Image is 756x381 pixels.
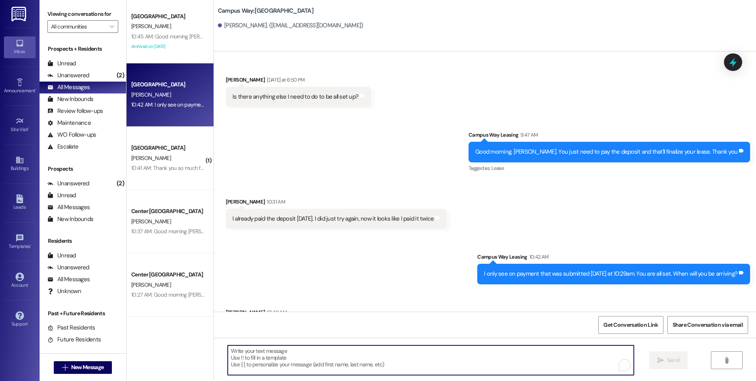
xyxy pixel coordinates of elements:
[491,165,504,171] span: Lease
[4,153,36,175] a: Buildings
[40,165,126,173] div: Prospects
[47,131,96,139] div: WO Follow-ups
[518,131,538,139] div: 9:47 AM
[658,357,663,364] i: 
[47,95,93,103] div: New Inbounds
[598,316,663,334] button: Get Conversation Link
[47,203,90,211] div: All Messages
[131,144,204,152] div: [GEOGRAPHIC_DATA]
[47,263,89,272] div: Unanswered
[131,281,171,288] span: [PERSON_NAME]
[47,8,118,20] label: Viewing conversations for
[131,12,204,21] div: [GEOGRAPHIC_DATA]
[47,251,76,260] div: Unread
[110,23,114,30] i: 
[47,83,90,91] div: All Messages
[4,270,36,291] a: Account
[131,101,389,108] div: 10:42 AM: I only see on payment that was submitted [DATE] at 10:29am. You are all set. When will ...
[4,114,36,136] a: Site Visit •
[232,215,434,223] div: I already paid the deposit [DATE]. I did just try again, now it looks like I paid it twice
[40,237,126,245] div: Residents
[131,33,647,40] div: 10:45 AM: Good morning [PERSON_NAME], I hope your backpacking trip is going well! We are here all...
[47,179,89,188] div: Unanswered
[30,242,32,248] span: •
[475,148,737,156] div: Good morning, [PERSON_NAME]. You just need to pay the deposit and that'll finalize your lease. Th...
[47,143,78,151] div: Escalate
[131,23,171,30] span: [PERSON_NAME]
[47,119,91,127] div: Maintenance
[4,192,36,213] a: Leads
[232,93,358,101] div: Is there anything else I need to do to be all set up?
[71,363,104,371] span: New Message
[131,80,204,89] div: [GEOGRAPHIC_DATA]
[265,308,287,316] div: 10:49 AM
[131,218,171,225] span: [PERSON_NAME]
[47,59,76,68] div: Unread
[226,198,447,209] div: [PERSON_NAME]
[4,309,36,330] a: Support
[477,253,750,264] div: Campus Way Leasing
[115,69,126,82] div: (2)
[47,107,103,115] div: Review follow-ups
[130,42,205,51] div: Archived on [DATE]
[28,126,30,131] span: •
[131,271,204,279] div: Center [GEOGRAPHIC_DATA]
[47,71,89,80] div: Unanswered
[47,275,90,284] div: All Messages
[226,76,371,87] div: [PERSON_NAME]
[40,45,126,53] div: Prospects + Residents
[667,356,679,364] span: Send
[228,345,633,375] textarea: To enrich screen reader interactions, please activate Accessibility in Grammarly extension settings
[469,162,750,174] div: Tagged as:
[54,361,112,374] button: New Message
[35,87,36,92] span: •
[603,321,658,329] span: Get Conversation Link
[724,357,730,364] i: 
[4,36,36,58] a: Inbox
[131,207,204,215] div: Center [GEOGRAPHIC_DATA]
[47,215,93,223] div: New Inbounds
[40,309,126,318] div: Past + Future Residents
[47,191,76,200] div: Unread
[226,308,338,319] div: [PERSON_NAME]
[265,198,285,206] div: 10:31 AM
[265,76,304,84] div: [DATE] at 6:50 PM
[115,177,126,190] div: (2)
[218,21,363,30] div: [PERSON_NAME]. ([EMAIL_ADDRESS][DOMAIN_NAME])
[649,351,688,369] button: Send
[131,91,171,98] span: [PERSON_NAME]
[11,7,28,21] img: ResiDesk Logo
[131,154,171,162] span: [PERSON_NAME]
[469,131,750,142] div: Campus Way Leasing
[667,316,748,334] button: Share Conversation via email
[4,231,36,253] a: Templates •
[484,270,737,278] div: I only see on payment that was submitted [DATE] at 10:29am. You are all set. When will you be arr...
[131,164,329,171] div: 10:41 AM: Thank you so much for letting me know! You have a fantastic rest of your day
[527,253,549,261] div: 10:42 AM
[673,321,743,329] span: Share Conversation via email
[218,7,314,15] b: Campus Way: [GEOGRAPHIC_DATA]
[47,324,95,332] div: Past Residents
[47,287,81,295] div: Unknown
[62,364,68,371] i: 
[51,20,106,33] input: All communities
[47,335,101,344] div: Future Residents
